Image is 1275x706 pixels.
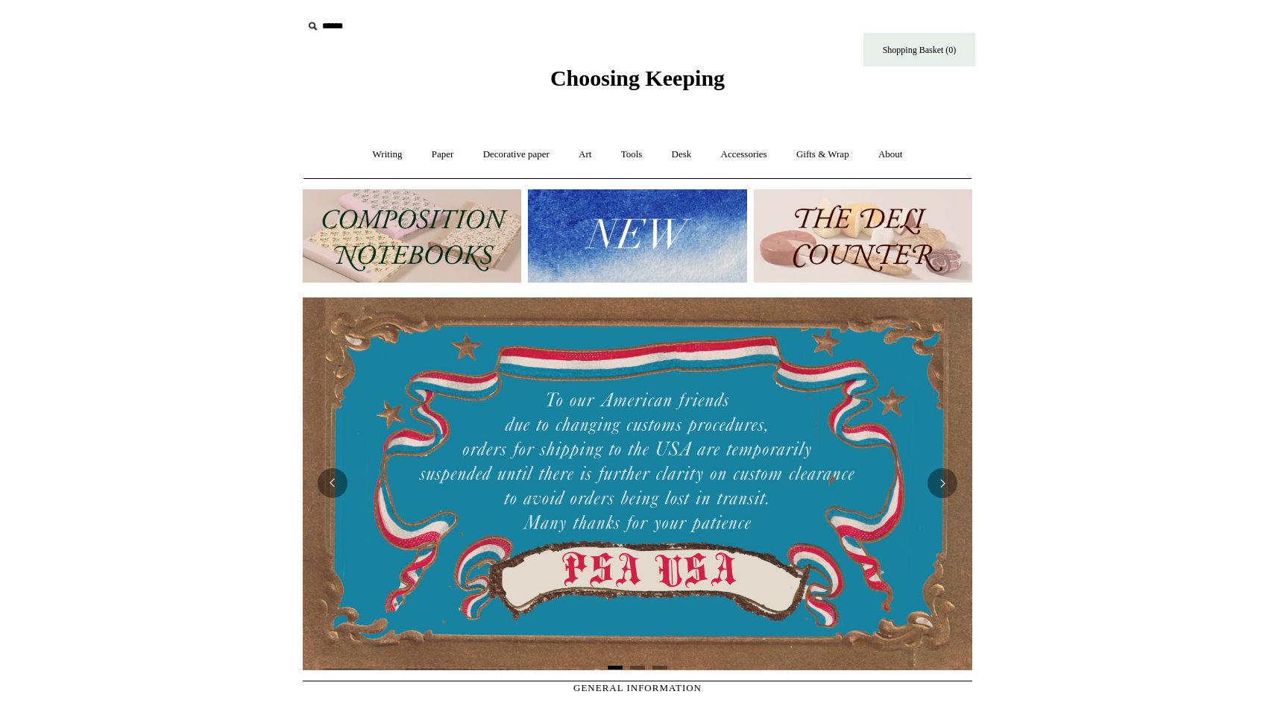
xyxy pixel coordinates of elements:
[573,682,702,693] span: GENERAL INFORMATION
[863,33,975,66] a: Shopping Basket (0)
[754,189,972,283] img: The Deli Counter
[608,135,656,174] a: Tools
[928,468,957,498] button: Next
[565,135,605,174] a: Art
[418,135,467,174] a: Paper
[550,78,725,88] a: Choosing Keeping
[318,468,347,498] button: Previous
[470,135,563,174] a: Decorative paper
[630,666,645,669] button: Page 2
[865,135,916,174] a: About
[359,135,416,174] a: Writing
[783,135,863,174] a: Gifts & Wrap
[550,66,725,90] span: Choosing Keeping
[303,189,521,283] img: 202302 Composition ledgers.jpg__PID:69722ee6-fa44-49dd-a067-31375e5d54ec
[658,135,705,174] a: Desk
[303,297,972,670] img: USA PSA .jpg__PID:33428022-6587-48b7-8b57-d7eefc91f15a
[608,666,623,669] button: Page 1
[708,135,781,174] a: Accessories
[652,666,667,669] button: Page 3
[528,189,746,283] img: New.jpg__PID:f73bdf93-380a-4a35-bcfe-7823039498e1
